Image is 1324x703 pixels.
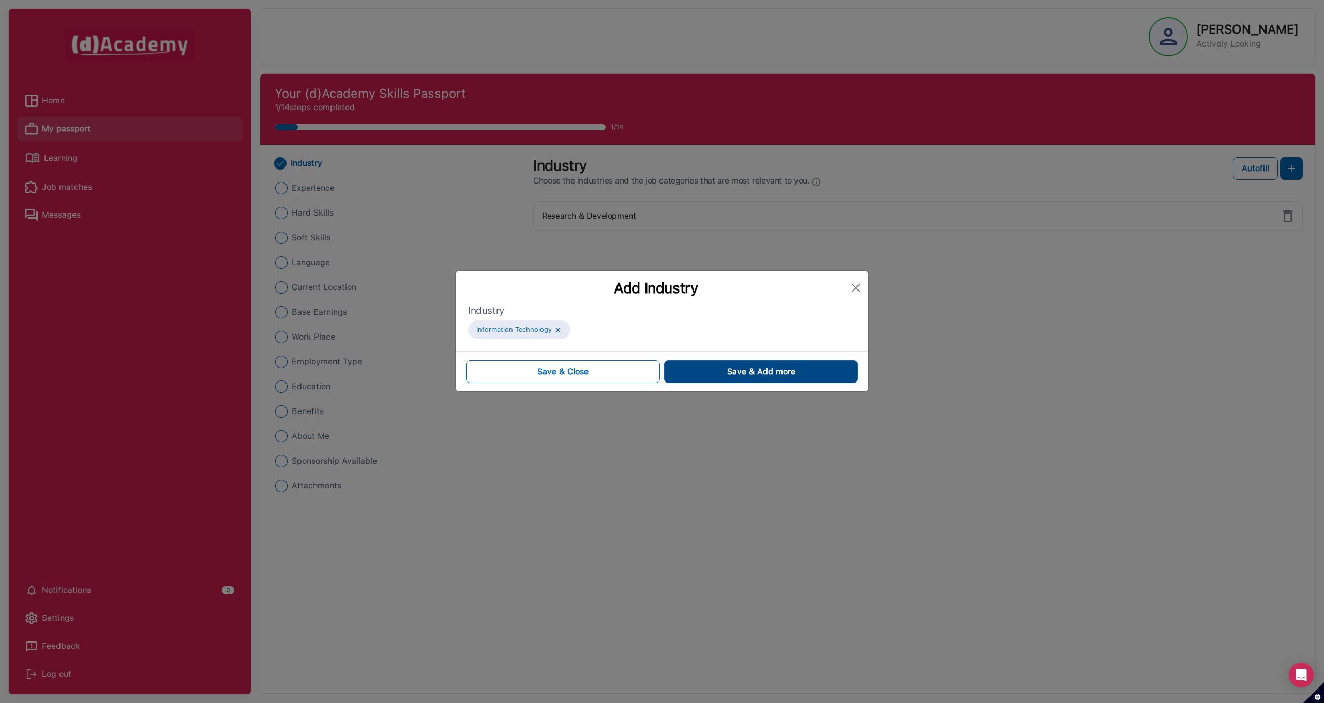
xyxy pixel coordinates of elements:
[554,326,562,334] img: ...
[468,305,856,316] label: Industry
[848,280,864,296] button: Close
[1289,663,1314,687] div: Open Intercom Messenger
[727,365,795,378] span: Save & Add more
[466,360,660,383] button: Save & Close
[537,365,589,378] span: Save & Close
[476,325,552,335] label: Information Technology
[664,360,858,383] button: Save & Add more
[464,279,848,297] div: Add Industry
[1303,682,1324,703] button: Set cookie preferences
